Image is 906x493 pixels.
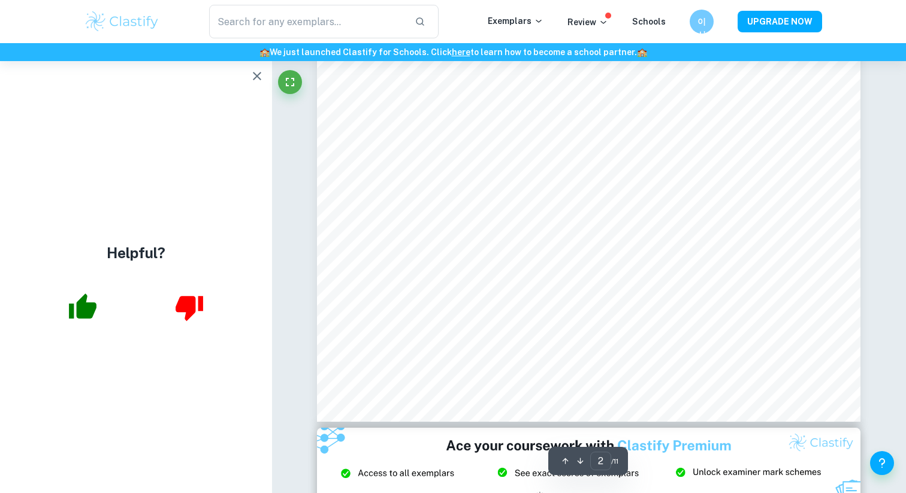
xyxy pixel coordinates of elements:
h4: Helpful? [107,242,165,264]
button: Fullscreen [278,70,302,94]
a: here [452,47,470,57]
button: UPGRADE NOW [738,11,822,32]
span: 🏫 [259,47,270,57]
button: Help and Feedback [870,451,894,475]
span: 🏫 [637,47,647,57]
h6: 이신 [695,15,709,28]
span: / 11 [611,456,618,467]
img: Clastify logo [84,10,160,34]
h6: We just launched Clastify for Schools. Click to learn how to become a school partner. [2,46,904,59]
p: Exemplars [488,14,543,28]
input: Search for any exemplars... [209,5,405,38]
a: Schools [632,17,666,26]
p: Review [567,16,608,29]
button: 이신 [690,10,714,34]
